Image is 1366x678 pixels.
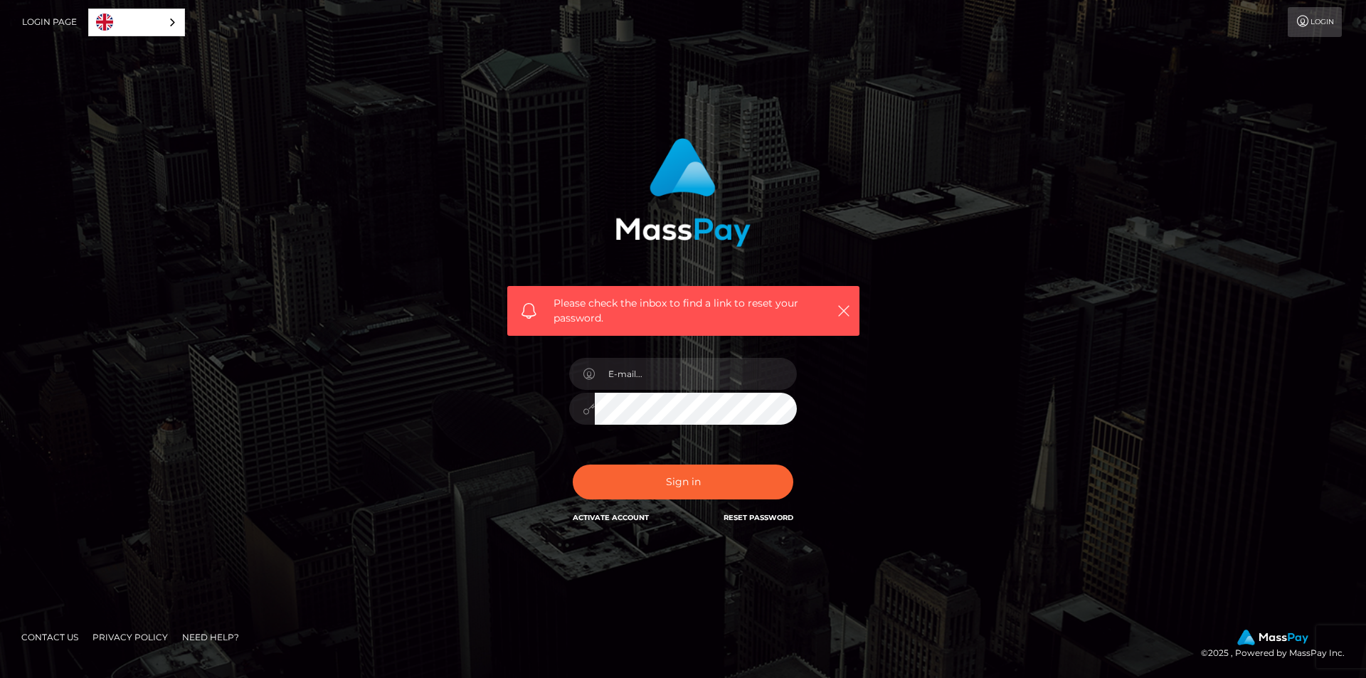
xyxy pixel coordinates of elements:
[87,626,174,648] a: Privacy Policy
[615,138,751,247] img: MassPay Login
[595,358,797,390] input: E-mail...
[1288,7,1342,37] a: Login
[22,7,77,37] a: Login Page
[88,9,185,36] aside: Language selected: English
[176,626,245,648] a: Need Help?
[554,296,813,326] span: Please check the inbox to find a link to reset your password.
[573,513,649,522] a: Activate Account
[724,513,793,522] a: Reset Password
[1201,630,1355,661] div: © 2025 , Powered by MassPay Inc.
[16,626,84,648] a: Contact Us
[89,9,184,36] a: English
[1237,630,1308,645] img: MassPay
[573,465,793,499] button: Sign in
[88,9,185,36] div: Language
